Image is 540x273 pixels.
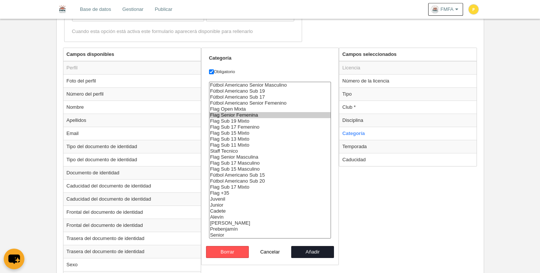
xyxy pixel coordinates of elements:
[63,219,201,232] td: Frontal del documento de identidad
[339,61,477,75] td: Licencia
[209,172,331,178] option: Fútbol Americano Sub 15
[209,184,331,190] option: Flag Sub 17 Mixto
[63,166,201,179] td: Documento de identidad
[339,140,477,153] td: Temporada
[63,192,201,205] td: Caducidad del documento de identidad
[209,88,331,94] option: Fútbol Americano Sub 19
[209,124,331,130] option: Flag Sub 17 Femenino
[63,127,201,140] td: Email
[209,208,331,214] option: Cadete
[209,55,232,61] strong: Categoría
[4,249,24,269] button: chat-button
[209,100,331,106] option: Fútbol Americano Senior Femenino
[63,232,201,245] td: Trasera del documento de identidad
[339,153,477,166] td: Caducidad
[63,100,201,114] td: Nombre
[339,114,477,127] td: Disciplina
[206,246,249,258] button: Borrar
[339,87,477,100] td: Tipo
[63,245,201,258] td: Trasera del documento de identidad
[209,68,331,75] label: Obligatorio
[209,82,331,88] option: Fútbol Americano Senior Masculino
[469,4,478,14] img: c2l6ZT0zMHgzMCZmcz05JnRleHQ9UCZiZz1mZGQ4MzU%3D.png
[209,178,331,184] option: Fútbol Americano Sub 20
[209,112,331,118] option: Flag Senior Femenina
[428,3,463,16] a: FMFA
[339,127,477,140] td: Categoría
[209,148,331,154] option: Staff Tecnico
[431,6,439,13] img: OaSyhHG2e8IO.30x30.jpg
[209,154,331,160] option: Flag Senior Masculina
[63,61,201,75] td: Perfil
[63,205,201,219] td: Frontal del documento de identidad
[209,142,331,148] option: Flag Sub 11 Mixto
[63,153,201,166] td: Tipo del documento de identidad
[209,106,331,112] option: Flag Open Mixta
[209,226,331,232] option: Prebenjamín
[63,114,201,127] td: Apellidos
[209,202,331,208] option: Junior
[339,74,477,87] td: Número de la licencia
[63,87,201,100] td: Número del perfil
[63,258,201,271] td: Sexo
[209,118,331,124] option: Flag Sub 19 Mixto
[63,74,201,87] td: Foto del perfil
[209,232,331,238] option: Senior
[209,196,331,202] option: Juvenil
[441,6,454,13] span: FMFA
[56,4,68,13] img: FMFA
[291,246,334,258] button: Añadir
[249,246,292,258] button: Cancelar
[209,130,331,136] option: Flag Sub 15 Mixto
[209,136,331,142] option: Flag Sub 13 Mixto
[339,100,477,114] td: Club *
[209,190,331,196] option: Flag +35
[63,179,201,192] td: Caducidad del documento de identidad
[72,28,294,35] div: Cuando esta opción está activa este formulario aparecerá disponible para rellenarlo
[209,214,331,220] option: Alevín
[63,140,201,153] td: Tipo del documento de identidad
[209,69,214,74] input: Obligatorio
[63,48,201,61] th: Campos disponibles
[209,94,331,100] option: Fútbol Americano Sub 17
[209,220,331,226] option: Benjamín
[209,166,331,172] option: Flag Sub 15 Masculino
[339,48,477,61] th: Campos seleccionados
[209,160,331,166] option: Flag Sub 17 Masculino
